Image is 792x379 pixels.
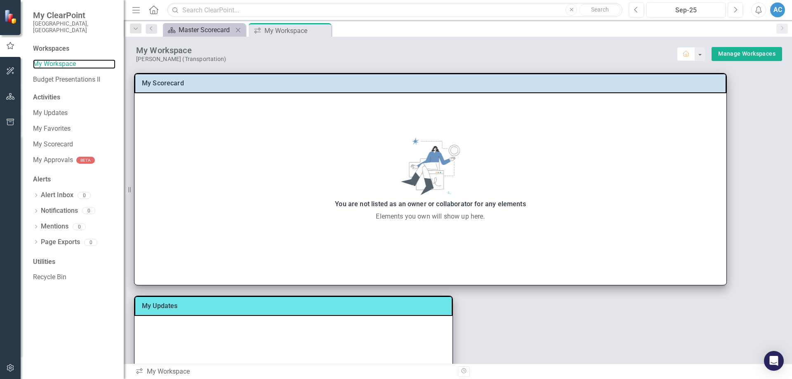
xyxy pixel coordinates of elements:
[139,198,722,210] div: You are not listed as an owner or collaborator for any elements
[142,302,178,310] a: My Updates
[41,191,73,200] a: Alert Inbox
[33,124,115,134] a: My Favorites
[82,207,95,214] div: 0
[167,3,622,17] input: Search ClearPoint...
[33,20,115,34] small: [GEOGRAPHIC_DATA], [GEOGRAPHIC_DATA]
[84,239,97,246] div: 0
[579,4,620,16] button: Search
[136,56,677,63] div: [PERSON_NAME] (Transportation)
[33,59,115,69] a: My Workspace
[33,44,69,54] div: Workspaces
[142,79,184,87] a: My Scorecard
[179,25,233,35] div: Master Scorecard
[135,367,452,377] div: My Workspace
[591,6,609,13] span: Search
[136,45,677,56] div: My Workspace
[33,75,115,85] a: Budget Presentations II
[712,47,782,61] div: split button
[4,9,19,24] img: ClearPoint Strategy
[78,192,91,199] div: 0
[33,257,115,267] div: Utilities
[33,93,115,102] div: Activities
[764,351,784,371] div: Open Intercom Messenger
[165,25,233,35] a: Master Scorecard
[264,26,329,36] div: My Workspace
[41,222,68,231] a: Mentions
[649,5,723,15] div: Sep-25
[770,2,785,17] button: AC
[33,175,115,184] div: Alerts
[41,206,78,216] a: Notifications
[76,157,95,164] div: BETA
[73,223,86,230] div: 0
[718,49,775,59] a: Manage Workspaces
[139,212,722,221] div: Elements you own will show up here.
[33,273,115,282] a: Recycle Bin
[41,238,80,247] a: Page Exports
[712,47,782,61] button: Manage Workspaces
[33,140,115,149] a: My Scorecard
[33,155,73,165] a: My Approvals
[646,2,726,17] button: Sep-25
[33,10,115,20] span: My ClearPoint
[33,108,115,118] a: My Updates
